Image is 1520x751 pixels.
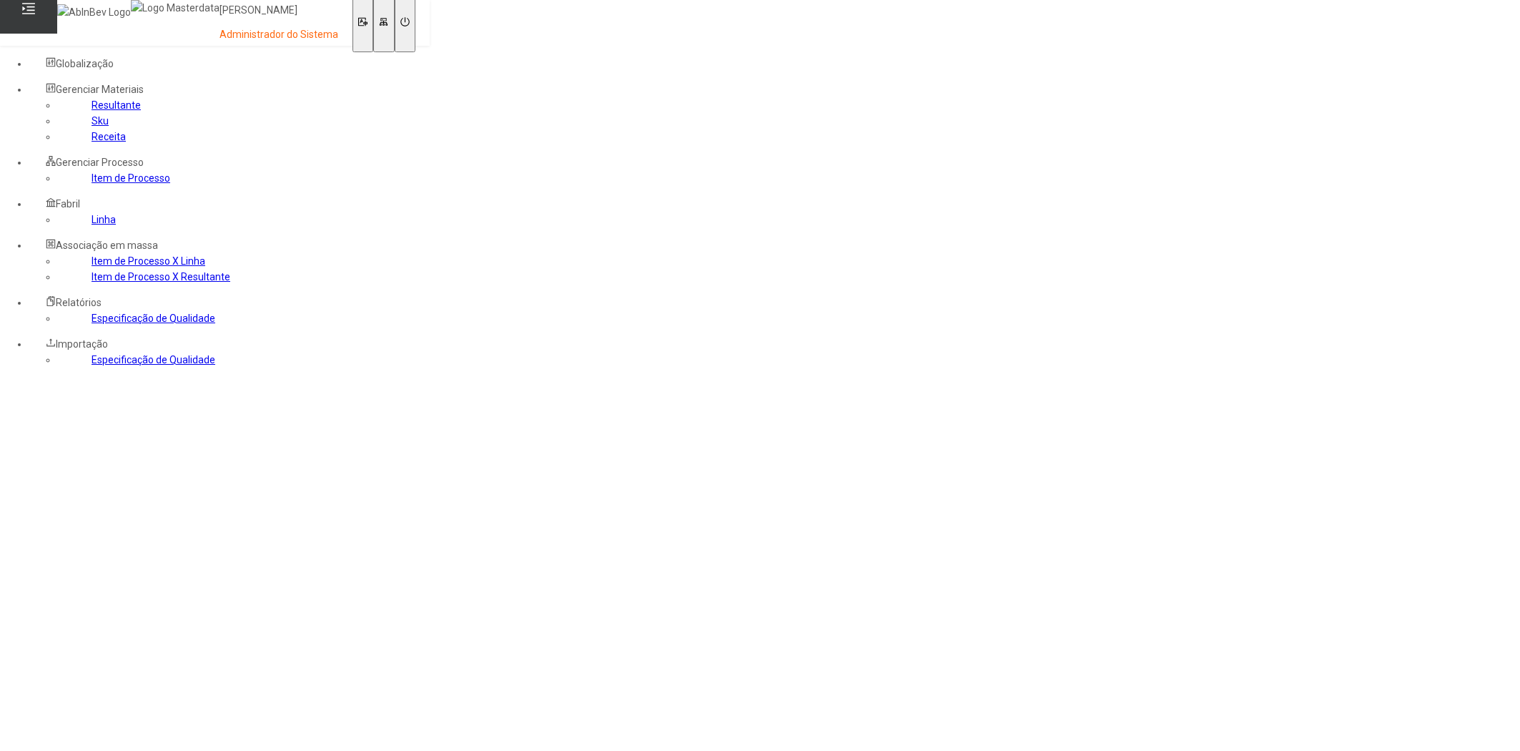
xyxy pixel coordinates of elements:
[56,84,144,95] span: Gerenciar Materiais
[92,115,109,127] a: Sku
[92,354,215,365] a: Especificação de Qualidade
[219,4,338,18] p: [PERSON_NAME]
[56,297,102,308] span: Relatórios
[56,240,158,251] span: Associação em massa
[92,255,205,267] a: Item de Processo X Linha
[57,4,131,20] img: AbInBev Logo
[56,198,80,210] span: Fabril
[92,214,116,225] a: Linha
[56,157,144,168] span: Gerenciar Processo
[92,313,215,324] a: Especificação de Qualidade
[92,99,141,111] a: Resultante
[56,338,108,350] span: Importação
[92,131,126,142] a: Receita
[56,58,114,69] span: Globalização
[219,28,338,42] p: Administrador do Sistema
[92,172,170,184] a: Item de Processo
[92,271,230,283] a: Item de Processo X Resultante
